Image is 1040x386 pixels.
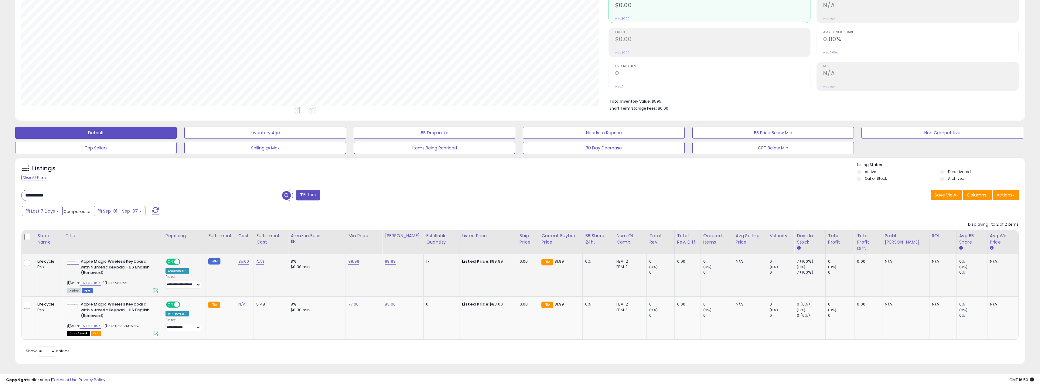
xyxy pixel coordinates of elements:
span: Avg. Buybox Share [823,31,1018,34]
div: 0.00 [857,259,877,264]
span: FBM [82,288,93,293]
div: Ship Price [520,233,536,245]
a: 83.00 [385,301,396,307]
small: Avg BB Share. [959,245,963,251]
div: 0 [649,313,674,318]
button: Sep-01 - Sep-07 [94,206,145,216]
div: 0 [828,313,854,318]
div: $99.99 [462,259,512,264]
div: 0 [769,259,794,264]
small: Prev: N/A [823,17,835,20]
div: 0 [769,302,794,307]
button: BB Price Below Min [692,127,854,139]
div: Lifecycle Pro [37,259,58,270]
b: Apple Magic Wireless Keyboard with Numeric Keypad - US English (Renewed) [81,259,155,277]
div: Total Profit Diff. [857,233,879,252]
small: Prev: N/A [823,85,835,88]
div: Title [66,233,160,239]
a: 77.00 [348,301,359,307]
div: ASIN: [67,302,158,335]
div: N/A [990,302,1014,307]
small: FBA [208,302,220,308]
button: Items Being Repriced [354,142,515,154]
small: Prev: 0.00% [823,51,838,54]
button: 30 Day Decrease [523,142,684,154]
span: Sep-01 - Sep-07 [103,208,138,214]
div: FBA: 2 [616,302,642,307]
small: Days In Stock. [797,245,800,251]
button: Non Competitive [861,127,1023,139]
div: Min Price [348,233,380,239]
div: 0% [959,259,987,264]
span: Compared to: [63,209,91,214]
small: (0%) [959,308,968,313]
div: 0 [703,259,733,264]
strong: Copyright [6,377,28,383]
button: BB Drop in 7d [354,127,515,139]
div: seller snap | | [6,377,105,383]
small: (0%) [797,265,805,269]
button: Actions [993,190,1019,200]
div: Current Buybox Price [541,233,580,245]
img: 21sArO5t82L._SL40_.jpg [67,303,79,306]
label: Deactivated [948,169,971,174]
span: Profit [615,31,810,34]
span: $0.00 [658,105,668,111]
b: Listed Price: [462,258,489,264]
div: Displaying 1 to 2 of 2 items [968,222,1019,227]
div: 0 [649,259,674,264]
a: 99.99 [385,258,396,265]
small: FBA [541,302,553,308]
span: ON [167,302,174,307]
h5: Listings [32,164,56,173]
label: Active [865,169,876,174]
div: Store Name [37,233,60,245]
small: (0%) [703,265,712,269]
div: Lifecycle Pro [37,302,58,313]
small: FBA [541,259,553,265]
div: Amazon AI * [165,268,189,274]
div: Preset: [165,275,201,289]
small: (0%) [769,265,778,269]
small: Prev: 0 [615,85,624,88]
div: Listed Price [462,233,514,239]
span: 81.99 [554,258,564,264]
small: Prev: $0.00 [615,17,629,20]
div: [PERSON_NAME] [385,233,421,239]
a: B07JMZH19Y [80,323,101,329]
small: (0%) [769,308,778,313]
h2: 0.00% [823,36,1018,44]
div: N/A [885,302,925,307]
div: Num of Comp. [616,233,644,245]
div: 0% [959,313,987,318]
div: N/A [885,259,925,264]
span: | SKU: MQ052 [102,281,127,285]
span: 81.99 [554,301,564,307]
span: All listings currently available for purchase on Amazon [67,288,81,293]
label: Out of Stock [865,176,887,181]
a: N/A [238,301,246,307]
img: 21sArO5t82L._SL40_.jpg [67,260,79,264]
li: $595 [609,97,1014,104]
a: Terms of Use [52,377,78,383]
h2: $0.00 [615,2,810,10]
div: 0% [959,270,987,275]
div: 17 [426,259,455,264]
div: 0.00 [520,302,534,307]
div: $0.30 min [291,307,341,313]
div: Clear All Filters [21,175,48,180]
span: ON [167,259,174,265]
div: Avg BB Share [959,233,985,245]
span: | SKU: TB-3TZM-585O [102,323,140,328]
button: Needs to Reprice [523,127,684,139]
b: Apple Magic Wireless Keyboard with Numeric Keypad - US English (Renewed) [81,302,155,320]
div: Total Profit [828,233,852,245]
div: 0 [769,270,794,275]
div: Win BuyBox * [165,311,189,316]
div: N/A [932,259,952,264]
div: 0.00 [520,259,534,264]
button: Filters [296,190,320,200]
div: Amazon Fees [291,233,343,239]
div: 0 [828,302,854,307]
small: (0%) [828,308,837,313]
